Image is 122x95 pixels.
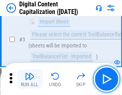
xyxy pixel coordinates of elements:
div: TrailBalanceFlat - imported [30,52,93,61]
button: Undo [42,69,68,89]
div: Undo [49,82,61,87]
img: Main button [100,73,113,85]
img: Undo [50,71,60,81]
div: Skip [76,82,86,87]
button: Run All [17,69,42,89]
img: Settings menu [106,3,116,13]
div: Run All [21,82,39,87]
img: Support [96,5,102,11]
img: Back [6,3,16,13]
img: Run All [25,71,34,81]
div: Digital Content Capitalization ([DATE]) [19,0,92,16]
button: Skip [68,69,94,89]
div: Import Sheet [38,17,70,27]
img: Skip [76,71,86,81]
span: # 3 [19,36,25,43]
